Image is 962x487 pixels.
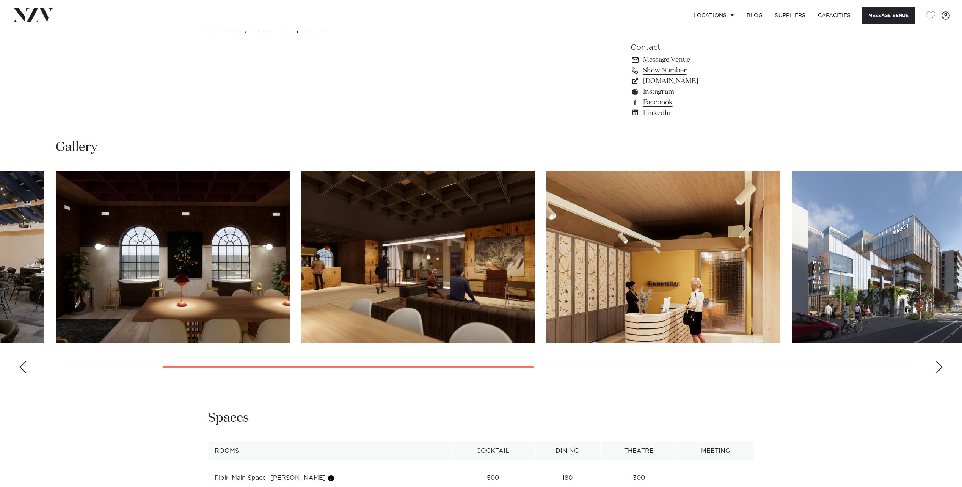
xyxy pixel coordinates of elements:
swiper-slide: 4 / 8 [546,171,780,343]
a: Locations [687,7,741,24]
a: BLOG [741,7,769,24]
h6: Contact [631,42,754,53]
a: SUPPLIERS [769,7,811,24]
th: Meeting [678,442,754,460]
img: nzv-logo.png [12,8,53,22]
h2: Spaces [208,410,249,427]
a: LinkedIn [631,108,754,118]
a: Capacities [812,7,857,24]
a: Show Number [631,65,754,76]
button: Message Venue [862,7,915,24]
a: [DOMAIN_NAME] [631,76,754,86]
a: Facebook [631,97,754,108]
swiper-slide: 3 / 8 [301,171,535,343]
th: Rooms [208,442,451,460]
swiper-slide: 2 / 8 [56,171,290,343]
a: Instagram [631,86,754,97]
a: Message Venue [631,55,754,65]
th: Cocktail [451,442,535,460]
h2: Gallery [56,139,97,156]
th: Dining [534,442,600,460]
th: Theatre [600,442,677,460]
